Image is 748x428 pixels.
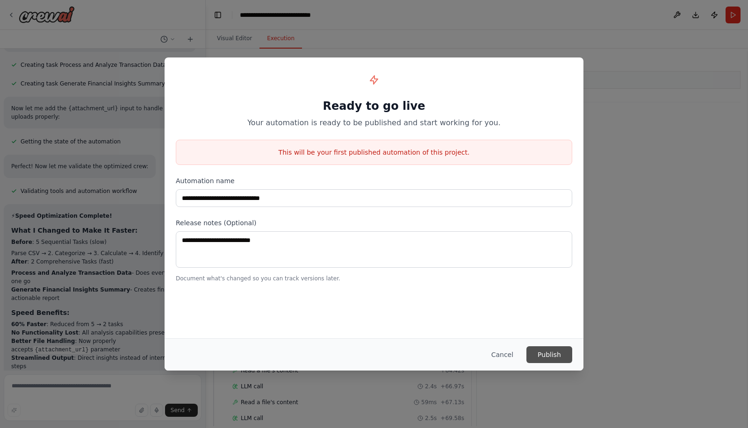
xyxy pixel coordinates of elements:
[176,117,572,128] p: Your automation is ready to be published and start working for you.
[176,99,572,114] h1: Ready to go live
[176,176,572,185] label: Automation name
[176,148,572,157] p: This will be your first published automation of this project.
[176,218,572,228] label: Release notes (Optional)
[526,346,572,363] button: Publish
[176,275,572,282] p: Document what's changed so you can track versions later.
[484,346,521,363] button: Cancel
